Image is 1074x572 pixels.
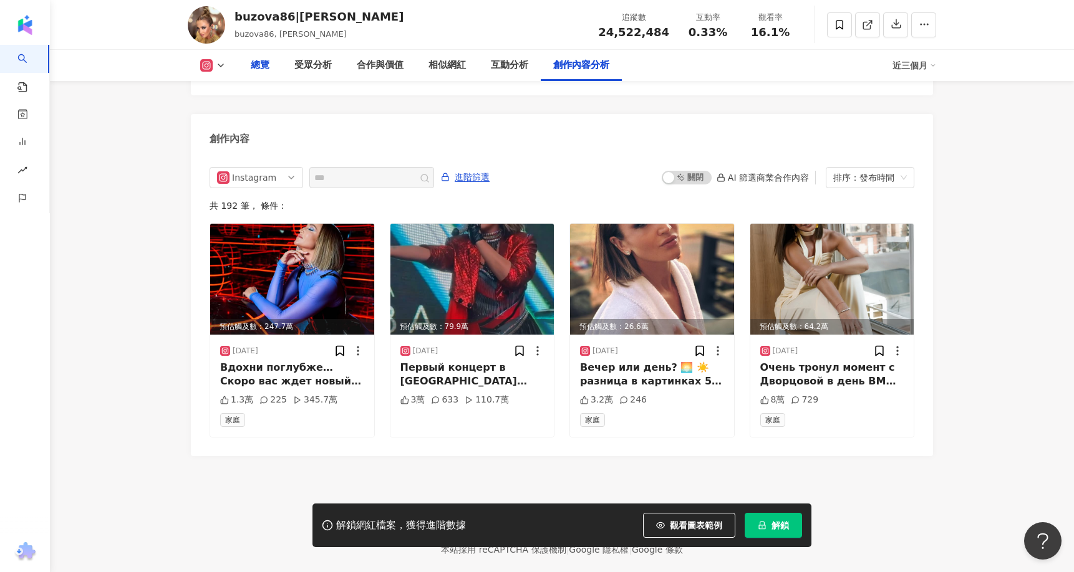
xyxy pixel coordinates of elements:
div: Очень тронул момент с Дворцовой в день ВМФ. Президент, среди людей, без громких заявлений и офици... [760,361,904,389]
span: 進階篩選 [455,168,490,188]
a: Google 隱私權 [569,545,629,555]
div: 解鎖網紅檔案，獲得進階數據 [336,519,466,532]
span: | [566,545,569,555]
div: 近三個月 [893,55,936,75]
span: | [629,545,632,555]
div: 729 [791,394,818,406]
div: [DATE] [233,346,258,356]
span: 解鎖 [772,520,789,530]
button: 進階篩選 [440,167,490,187]
div: 預估觸及數：79.9萬 [390,319,554,335]
div: Instagram [232,168,273,188]
div: [DATE] [593,346,618,356]
span: buzova86, [PERSON_NAME] [235,29,347,39]
div: 3.2萬 [580,394,613,406]
img: chrome extension [13,542,37,562]
div: 相似網紅 [428,58,466,73]
span: 家庭 [580,413,605,427]
a: search [17,45,42,93]
div: 排序：發布時間 [833,168,896,188]
div: buzova86|[PERSON_NAME] [235,9,404,24]
span: 0.33% [689,26,727,39]
div: [DATE] [413,346,438,356]
div: 8萬 [760,394,785,406]
div: 創作內容分析 [553,58,609,73]
div: 預估觸及數：26.6萬 [570,319,734,335]
div: 1.3萬 [220,394,253,406]
div: Первый концерт в [GEOGRAPHIC_DATA] туре прошел [DATE] в г. Щелкино на побережье [GEOGRAPHIC_DATA]... [400,361,544,389]
div: 預估觸及數：247.7萬 [210,319,374,335]
div: 追蹤數 [598,11,669,24]
button: 觀看圖表範例 [643,513,735,538]
span: rise [17,158,27,186]
div: 110.7萬 [465,394,509,406]
div: 總覽 [251,58,269,73]
div: 互動分析 [491,58,528,73]
div: 合作與價值 [357,58,404,73]
div: 633 [431,394,458,406]
span: 16.1% [751,26,790,39]
span: 家庭 [220,413,245,427]
img: KOL Avatar [188,6,225,44]
div: AI 篩選商業合作內容 [717,173,809,183]
img: post-image [210,224,374,335]
span: lock [758,521,767,530]
div: 225 [259,394,287,406]
span: 家庭 [760,413,785,427]
div: Вдохни поглубже… Скоро вас ждет новый трек 🎵 и…новое звучание 🤪 угадаете с кем коллаб?💋👇🏻 [220,361,364,389]
div: post-image預估觸及數：247.7萬 [210,224,374,335]
span: 本站採用 reCAPTCHA 保護機制 [441,542,682,557]
div: 互動率 [684,11,732,24]
div: Вечер или день? 🌅 ☀️ разница в картинках 5 часов 💋 Что выбираешь ты? [580,361,724,389]
img: logo icon [15,15,35,35]
span: 24,522,484 [598,26,669,39]
div: post-image預估觸及數：64.2萬 [750,224,914,335]
button: 解鎖 [745,513,802,538]
div: 246 [619,394,647,406]
span: 觀看圖表範例 [670,520,722,530]
div: post-image預估觸及數：26.6萬 [570,224,734,335]
div: 預估觸及數：64.2萬 [750,319,914,335]
div: [DATE] [773,346,798,356]
a: Google 條款 [632,545,683,555]
div: 觀看率 [747,11,794,24]
div: 受眾分析 [294,58,332,73]
div: 345.7萬 [293,394,337,406]
div: 創作內容 [210,132,249,146]
div: 3萬 [400,394,425,406]
img: post-image [570,224,734,335]
div: post-image預估觸及數：79.9萬 [390,224,554,335]
img: post-image [750,224,914,335]
div: 共 192 筆 ， 條件： [210,201,914,211]
img: post-image [390,224,554,335]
